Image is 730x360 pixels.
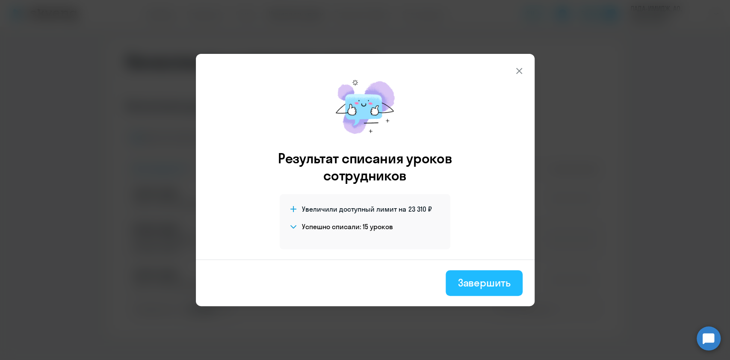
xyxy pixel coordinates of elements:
span: 23 310 ₽ [408,204,432,214]
button: Завершить [446,270,522,296]
h4: Успешно списали: 15 уроков [302,222,393,231]
div: Завершить [458,276,510,289]
img: mirage-message.png [327,71,404,143]
span: Увеличили доступный лимит на [302,204,406,214]
h3: Результат списания уроков сотрудников [266,150,464,184]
